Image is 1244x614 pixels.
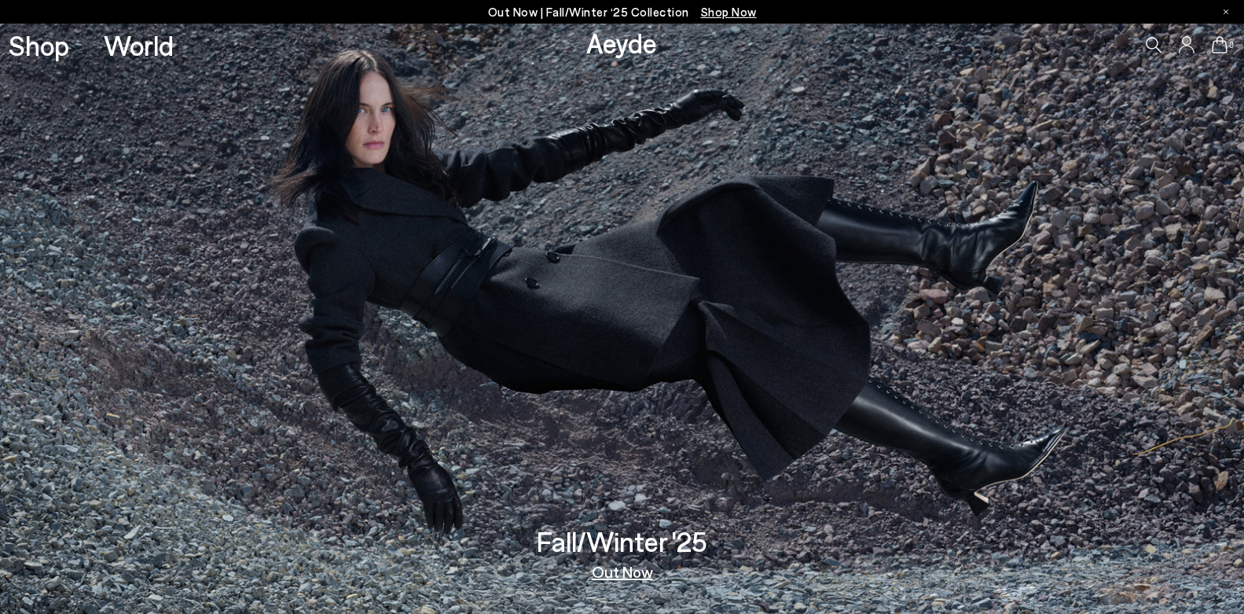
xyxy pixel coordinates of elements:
[9,31,69,59] a: Shop
[701,5,757,19] span: Navigate to /collections/new-in
[1227,41,1235,50] span: 0
[104,31,174,59] a: World
[592,564,653,579] a: Out Now
[586,26,657,59] a: Aeyde
[488,2,757,22] p: Out Now | Fall/Winter ‘25 Collection
[1212,36,1227,53] a: 0
[537,528,707,555] h3: Fall/Winter '25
